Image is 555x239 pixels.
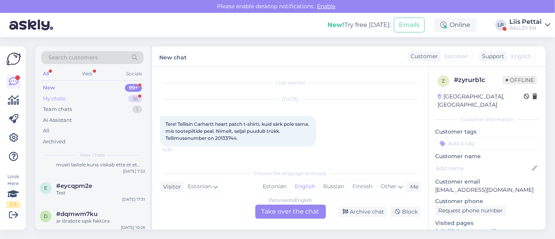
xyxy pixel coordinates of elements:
span: English [511,52,531,61]
a: Liis PettaiBALLZY EN [509,19,550,31]
span: z [442,78,445,84]
div: 1 [132,105,142,113]
div: [DATE] [160,96,421,103]
p: Customer email [435,178,539,186]
div: 99+ [125,84,142,92]
div: Customer [407,52,438,61]
span: Enable [315,3,338,10]
span: 12:33 [162,147,192,153]
div: Choose the language and reply [160,170,421,177]
div: Look Here [6,173,20,208]
div: Online [434,18,477,32]
div: All [43,127,50,135]
input: Add name [436,164,530,173]
div: Estonian [259,181,290,193]
span: Other [381,183,397,190]
div: Finnish [348,181,376,193]
div: Web [81,69,94,79]
div: Socials [125,69,144,79]
div: [GEOGRAPHIC_DATA], [GEOGRAPHIC_DATA] [438,93,524,109]
span: New chats [80,152,105,159]
span: #dqmwm7ku [56,210,98,218]
p: Customer name [435,152,539,161]
div: Russian [319,181,348,193]
span: Estonian [188,182,212,191]
div: Support [479,52,504,61]
div: Me [407,183,418,191]
span: #eycqpm2e [56,182,92,189]
div: Take over the chat [255,205,326,219]
p: Customer phone [435,197,539,205]
div: Try free [DATE]: [327,20,391,30]
div: Customer information [435,116,539,123]
div: [DATE] 10:26 [121,225,145,230]
div: 1 / 3 [6,201,20,208]
div: # zyrurb1c [454,75,503,85]
div: [DATE] 17:31 [122,196,145,202]
div: All [41,69,50,79]
div: [DATE] 7:32 [123,168,145,174]
div: Visitor [160,183,181,191]
span: Tere! Tellisin Carhartt heart patch t-shirti, kuid särk pole sama, mis tootepiltide peal. Nimelt,... [165,121,310,141]
div: Block [390,207,421,217]
div: LP [495,20,506,30]
div: Liis Pettai [509,19,542,25]
span: Offline [503,76,537,84]
div: Archived [43,138,66,146]
b: New! [327,21,344,29]
p: Visited pages [435,219,539,227]
p: [EMAIL_ADDRESS][DOMAIN_NAME] [435,186,539,194]
p: Customer tags [435,128,539,136]
div: English [290,181,319,193]
div: Chat started [160,79,421,86]
a: [URL][DOMAIN_NAME] [435,228,496,235]
img: Askly Logo [6,53,21,65]
span: Estonian [445,52,468,61]
span: e [44,185,47,191]
div: BALLZY EN [509,25,542,31]
button: Emails [394,18,425,32]
div: My chats [43,95,65,103]
div: AI Assistant [43,116,72,124]
div: Team chats [43,105,72,113]
div: 36 [128,95,142,103]
div: Test [56,189,145,196]
label: New chat [159,51,187,62]
span: d [44,213,48,219]
span: Search customers [48,54,98,62]
div: Archive chat [338,207,387,217]
input: Add a tag [435,137,539,149]
div: New [43,84,55,92]
div: Estonian to English [269,197,312,204]
div: ar išrašote sąsk faktūra [56,218,145,225]
div: Request phone number [435,205,506,216]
